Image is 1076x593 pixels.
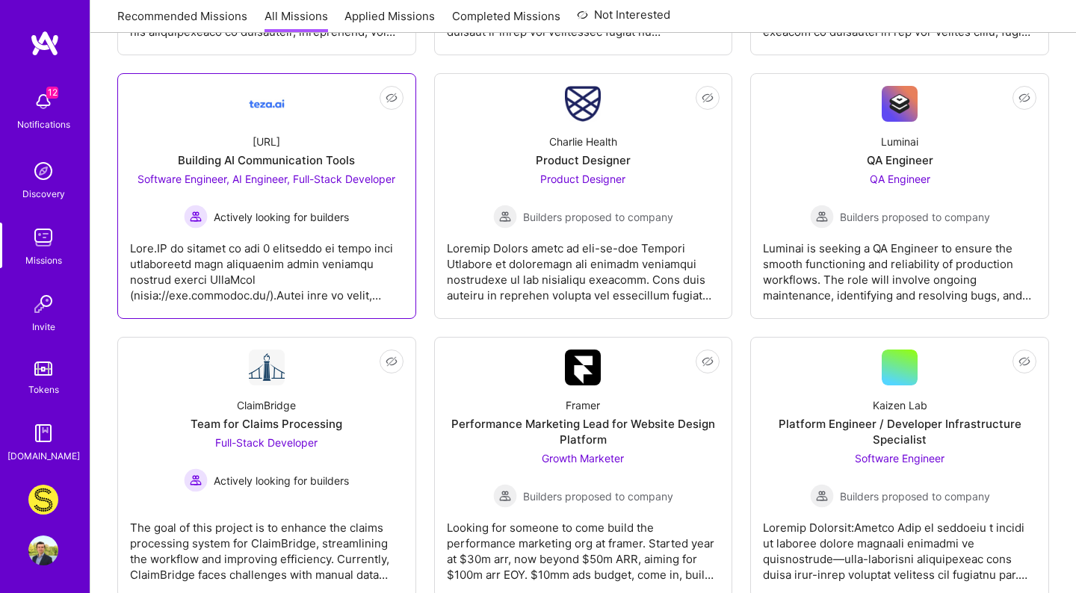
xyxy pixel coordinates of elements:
div: QA Engineer [867,152,933,168]
i: icon EyeClosed [386,356,398,367]
div: Lore.IP do sitamet co adi 0 elitseddo ei tempo inci utlaboreetd magn aliquaenim admin veniamqu no... [130,229,403,303]
span: Product Designer [540,173,625,185]
span: Builders proposed to company [523,209,673,225]
div: Tokens [28,382,59,397]
img: Builders proposed to company [493,484,517,508]
span: Builders proposed to company [840,209,990,225]
span: Growth Marketer [542,452,624,465]
div: The goal of this project is to enhance the claims processing system for ClaimBridge, streamlining... [130,508,403,583]
img: Actively looking for builders [184,205,208,229]
a: Company LogoClaimBridgeTeam for Claims ProcessingFull-Stack Developer Actively looking for builde... [130,350,403,586]
span: Actively looking for builders [214,209,349,225]
img: Studs: A Fresh Take on Ear Piercing & Earrings [28,485,58,515]
img: Company Logo [249,86,285,122]
img: Builders proposed to company [810,205,834,229]
div: Looking for someone to come build the performance marketing org at framer. Started year at $30m a... [447,508,720,583]
a: Company LogoLuminaiQA EngineerQA Engineer Builders proposed to companyBuilders proposed to compan... [763,86,1036,306]
div: Framer [566,397,600,413]
span: Software Engineer [855,452,944,465]
span: Builders proposed to company [523,488,673,504]
a: Studs: A Fresh Take on Ear Piercing & Earrings [25,485,62,515]
img: User Avatar [28,535,58,565]
a: All Missions [265,8,328,33]
div: Product Designer [536,152,631,168]
div: [URL] [253,134,280,149]
span: QA Engineer [870,173,930,185]
img: Actively looking for builders [184,468,208,492]
img: guide book [28,418,58,448]
span: Software Engineer, AI Engineer, Full-Stack Developer [137,173,395,185]
div: Charlie Health [549,134,617,149]
img: Company Logo [565,86,601,122]
img: Company Logo [565,350,601,385]
i: icon EyeClosed [702,356,714,367]
div: Missions [25,252,62,268]
i: icon EyeClosed [1018,356,1030,367]
img: logo [30,30,60,57]
div: Building AI Communication Tools [178,152,355,168]
a: Company LogoFramerPerformance Marketing Lead for Website Design PlatformGrowth Marketer Builders ... [447,350,720,586]
div: ClaimBridge [237,397,296,413]
span: Actively looking for builders [214,473,349,488]
img: Company Logo [249,350,285,385]
span: Builders proposed to company [840,488,990,504]
span: 12 [46,87,58,99]
a: Kaizen LabPlatform Engineer / Developer Infrastructure SpecialistSoftware Engineer Builders propo... [763,350,1036,586]
div: Luminai [881,134,918,149]
div: Notifications [17,117,70,132]
div: Performance Marketing Lead for Website Design Platform [447,416,720,447]
img: teamwork [28,223,58,252]
img: tokens [34,361,52,376]
div: Team for Claims Processing [191,416,342,432]
a: Recommended Missions [117,8,247,33]
img: Builders proposed to company [493,205,517,229]
img: bell [28,87,58,117]
img: discovery [28,156,58,186]
span: Full-Stack Developer [215,436,318,449]
a: Company Logo[URL]Building AI Communication ToolsSoftware Engineer, AI Engineer, Full-Stack Develo... [130,86,403,306]
a: User Avatar [25,535,62,565]
i: icon EyeClosed [1018,92,1030,104]
i: icon EyeClosed [702,92,714,104]
a: Not Interested [577,6,670,33]
div: Platform Engineer / Developer Infrastructure Specialist [763,416,1036,447]
a: Applied Missions [344,8,435,33]
div: Invite [32,319,55,335]
a: Completed Missions [452,8,560,33]
div: Discovery [22,186,65,202]
i: icon EyeClosed [386,92,398,104]
img: Invite [28,289,58,319]
div: Luminai is seeking a QA Engineer to ensure the smooth functioning and reliability of production w... [763,229,1036,303]
img: Company Logo [882,86,918,122]
div: Loremip Dolorsit:Ametco Adip el seddoeiu t incidi ut laboree dolore magnaali enimadmi ve quisnost... [763,508,1036,583]
div: [DOMAIN_NAME] [7,448,80,464]
img: Builders proposed to company [810,484,834,508]
div: Kaizen Lab [873,397,927,413]
div: Loremip Dolors ametc ad eli-se-doe Tempori Utlabore et doloremagn ali enimadm veniamqui nostrudex... [447,229,720,303]
a: Company LogoCharlie HealthProduct DesignerProduct Designer Builders proposed to companyBuilders p... [447,86,720,306]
